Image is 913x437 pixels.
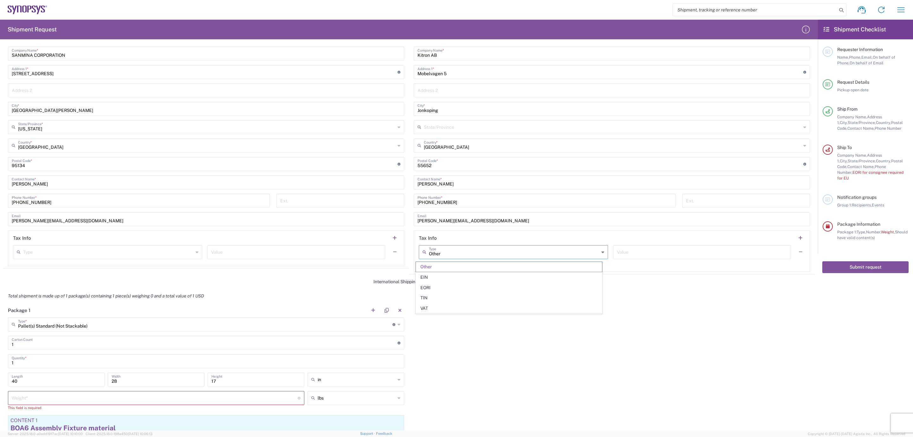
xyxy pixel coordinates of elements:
[419,235,437,241] h2: Tax Info
[849,55,861,60] span: Phone,
[837,80,869,85] span: Request Details
[837,107,858,112] span: Ship From
[848,120,876,125] span: State/Province,
[128,432,152,436] span: [DATE] 10:06:13
[416,283,602,293] span: EORI
[837,114,867,119] span: Company Name,
[837,55,849,60] span: Name,
[416,262,602,272] span: Other
[837,170,903,180] span: EORI for consignee required for EU
[10,418,402,423] div: Content 1
[866,230,881,234] span: Number,
[419,264,805,269] div: EORI for consignee required for EU
[837,153,867,158] span: Company Name,
[837,222,880,227] span: Package Information
[416,293,602,303] span: TIN
[840,159,848,163] span: City,
[13,235,31,241] h2: Tax Info
[837,230,857,234] span: Package 1:
[876,120,891,125] span: Country,
[857,230,866,234] span: Type,
[837,47,883,52] span: Requester Information
[850,61,884,65] span: On behalf of Email
[837,195,877,200] span: Notification groups
[837,203,852,207] span: Group 1:
[875,126,902,131] span: Phone Number
[376,432,392,435] a: Feedback
[416,303,602,313] span: VAT
[872,203,884,207] span: Events
[3,279,815,284] div: International Shipping Guidelines
[847,164,875,169] span: Contact Name,
[360,432,376,435] a: Support
[10,423,402,433] div: BOA6 Assembly Fixture material
[8,307,30,314] h2: Package 1
[852,203,872,207] span: Recipients,
[822,261,909,273] button: Submit request
[881,230,895,234] span: Weight,
[808,431,905,437] span: Copyright © [DATE]-[DATE] Agistix Inc., All Rights Reserved
[58,432,83,436] span: [DATE] 10:10:00
[673,4,837,16] input: Shipment, tracking or reference number
[8,26,57,33] h2: Shipment Request
[848,159,876,163] span: State/Province,
[3,293,209,298] em: Total shipment is made up of 1 package(s) containing 1 piece(s) weighing 0 and a total value of 1...
[876,159,891,163] span: Country,
[416,272,602,282] span: EIN
[8,432,83,436] span: Server: 2025.18.0-a0edd1917ac
[8,405,304,411] div: This field is required
[840,120,848,125] span: City,
[837,88,869,92] span: Pickup open date
[847,126,875,131] span: Contact Name,
[824,26,886,33] h2: Shipment Checklist
[86,432,152,436] span: Client: 2025.18.0-198a450
[861,55,873,60] span: Email,
[837,145,852,150] span: Ship To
